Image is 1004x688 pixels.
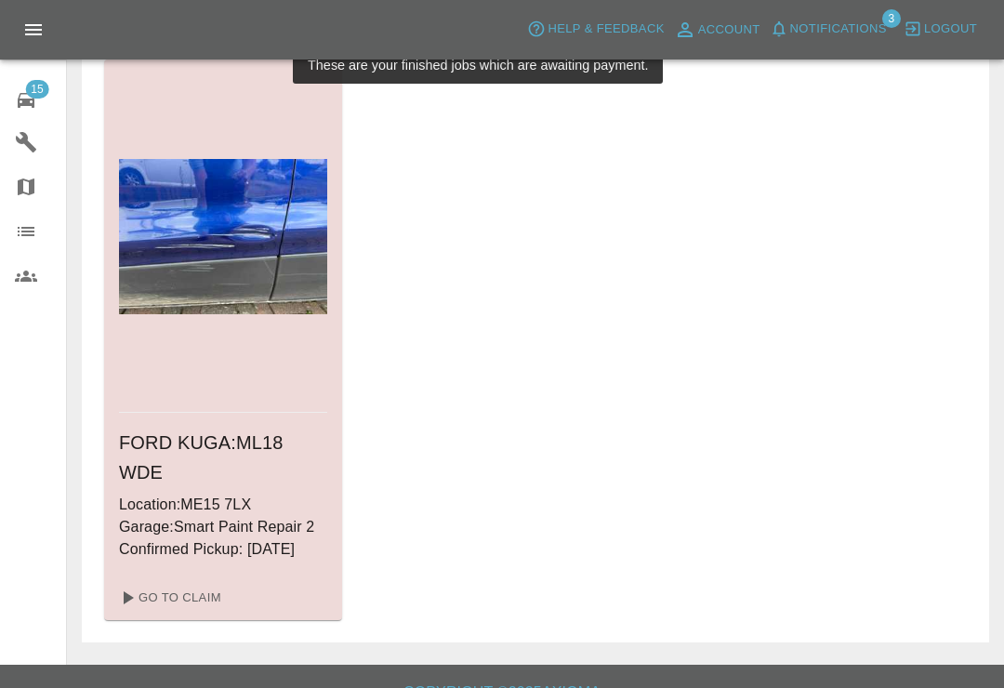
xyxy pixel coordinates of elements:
[882,9,901,28] span: 3
[522,15,668,44] button: Help & Feedback
[112,583,226,613] a: Go To Claim
[698,20,760,41] span: Account
[669,15,765,45] a: Account
[119,428,327,487] h6: FORD KUGA : ML18 WDE
[899,15,982,44] button: Logout
[119,494,327,516] p: Location: ME15 7LX
[11,7,56,52] button: Open drawer
[119,538,327,561] p: Confirmed Pickup: [DATE]
[119,516,327,538] p: Garage: Smart Paint Repair 2
[924,19,977,40] span: Logout
[25,80,48,99] span: 15
[790,19,887,40] span: Notifications
[765,15,892,44] button: Notifications
[548,19,664,40] span: Help & Feedback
